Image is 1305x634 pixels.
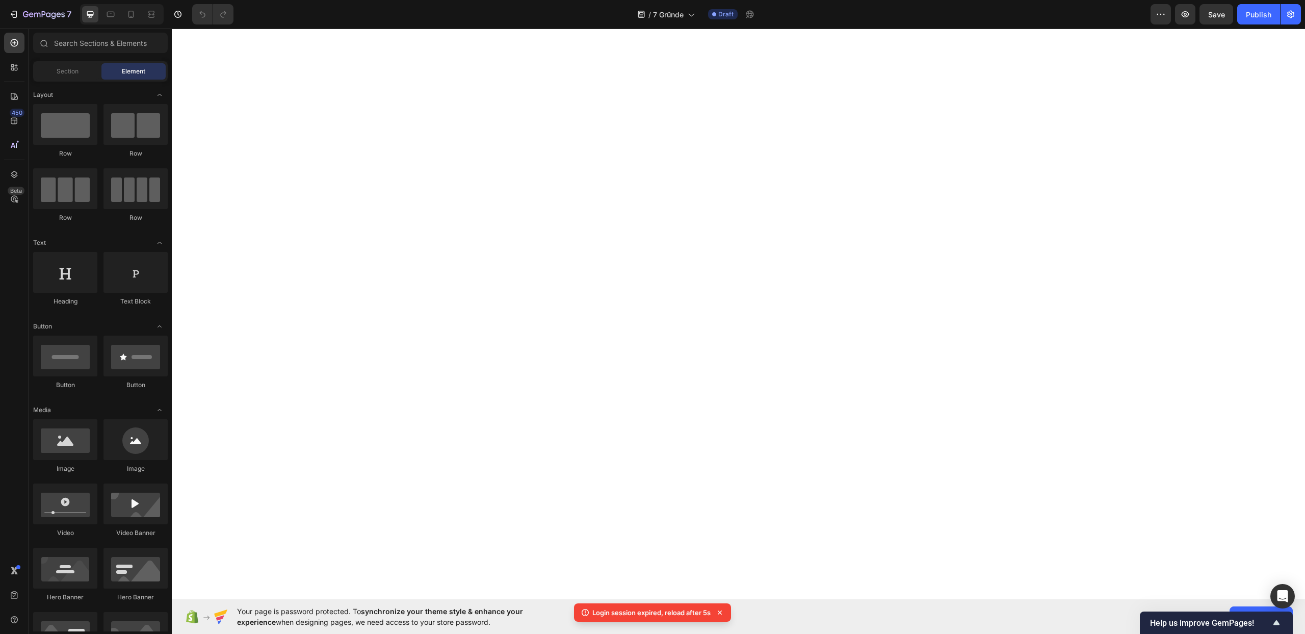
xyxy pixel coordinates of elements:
[57,67,79,76] span: Section
[33,33,168,53] input: Search Sections & Elements
[653,9,684,20] span: 7 Gründe
[1237,4,1280,24] button: Publish
[4,4,76,24] button: 7
[1230,606,1293,627] button: Allow access
[151,318,168,335] span: Toggle open
[1199,4,1233,24] button: Save
[1208,10,1225,19] span: Save
[151,402,168,418] span: Toggle open
[192,4,233,24] div: Undo/Redo
[33,149,97,158] div: Row
[122,67,145,76] span: Element
[103,149,168,158] div: Row
[33,381,97,390] div: Button
[33,405,51,415] span: Media
[151,235,168,251] span: Toggle open
[172,29,1305,599] iframe: Design area
[151,87,168,103] span: Toggle open
[103,593,168,602] div: Hero Banner
[648,9,651,20] span: /
[67,8,71,20] p: 7
[103,213,168,222] div: Row
[33,528,97,538] div: Video
[1246,9,1271,20] div: Publish
[33,90,53,99] span: Layout
[103,464,168,473] div: Image
[237,607,523,626] span: synchronize your theme style & enhance your experience
[237,606,563,627] span: Your page is password protected. To when designing pages, we need access to your store password.
[103,381,168,390] div: Button
[8,187,24,195] div: Beta
[1150,618,1270,628] span: Help us improve GemPages!
[33,238,46,247] span: Text
[33,213,97,222] div: Row
[1270,584,1295,608] div: Open Intercom Messenger
[33,464,97,473] div: Image
[103,528,168,538] div: Video Banner
[33,593,97,602] div: Hero Banner
[718,10,734,19] span: Draft
[1150,617,1283,629] button: Show survey - Help us improve GemPages!
[10,109,24,117] div: 450
[103,297,168,306] div: Text Block
[33,322,52,331] span: Button
[592,607,711,618] p: Login session expired, reload after 5s
[33,297,97,306] div: Heading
